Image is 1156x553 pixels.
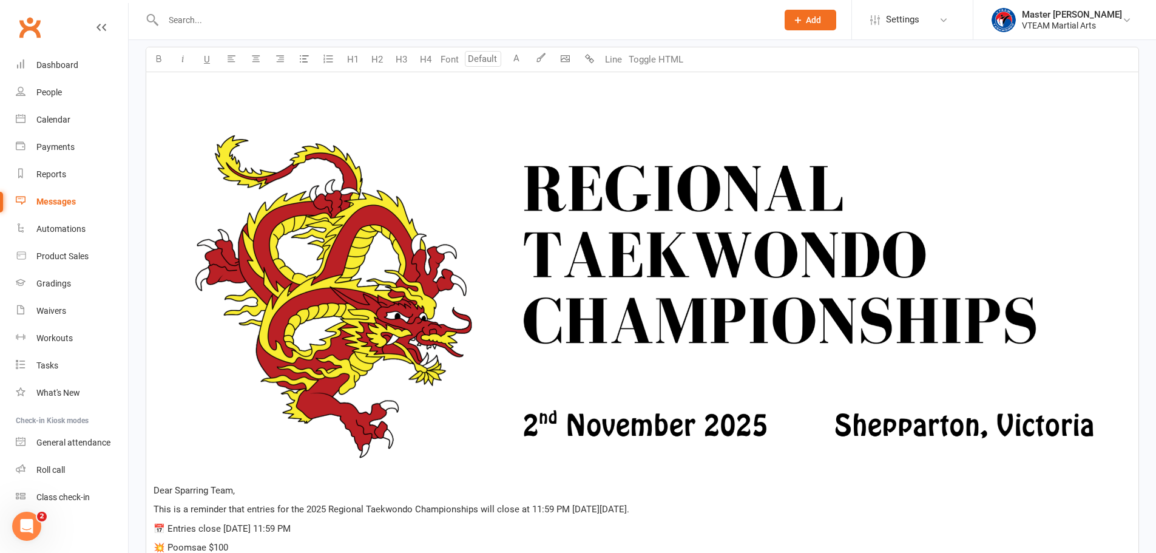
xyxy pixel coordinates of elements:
[12,512,41,541] iframe: Intercom live chat
[1022,9,1122,20] div: Master [PERSON_NAME]
[16,188,128,215] a: Messages
[36,197,76,206] div: Messages
[154,114,1131,479] img: d4b5e799-308d-4a23-a542-db6bf7ba39ab.png
[626,47,686,72] button: Toggle HTML
[16,215,128,243] a: Automations
[16,429,128,456] a: General attendance kiosk mode
[16,270,128,297] a: Gradings
[36,279,71,288] div: Gradings
[16,52,128,79] a: Dashboard
[340,47,365,72] button: H1
[16,484,128,511] a: Class kiosk mode
[36,142,75,152] div: Payments
[886,6,919,33] span: Settings
[16,325,128,352] a: Workouts
[16,379,128,407] a: What's New
[36,251,89,261] div: Product Sales
[16,456,128,484] a: Roll call
[15,12,45,42] a: Clubworx
[438,47,462,72] button: Font
[601,47,626,72] button: Line
[160,12,769,29] input: Search...
[36,60,78,70] div: Dashboard
[785,10,836,30] button: Add
[36,306,66,316] div: Waivers
[36,361,58,370] div: Tasks
[36,169,66,179] div: Reports
[16,352,128,379] a: Tasks
[36,388,80,398] div: What's New
[36,492,90,502] div: Class check-in
[36,438,110,447] div: General attendance
[37,512,47,521] span: 2
[365,47,389,72] button: H2
[465,51,501,67] input: Default
[154,523,291,534] span: 📅 Entries close [DATE] 11:59 PM
[16,106,128,134] a: Calendar
[16,161,128,188] a: Reports
[154,485,235,496] span: Dear Sparring Team,
[413,47,438,72] button: H4
[195,47,219,72] button: U
[806,15,821,25] span: Add
[16,134,128,161] a: Payments
[389,47,413,72] button: H3
[36,465,65,475] div: Roll call
[36,224,86,234] div: Automations
[204,54,210,65] span: U
[154,542,228,553] span: 💥 Poomsae $100
[504,47,529,72] button: A
[36,115,70,124] div: Calendar
[16,79,128,106] a: People
[16,243,128,270] a: Product Sales
[154,504,629,515] span: This is a reminder that entries for the 2025 Regional Taekwondo Championships will close at 11:59...
[36,333,73,343] div: Workouts
[36,87,62,97] div: People
[992,8,1016,32] img: thumb_image1628552580.png
[16,297,128,325] a: Waivers
[1022,20,1122,31] div: VTEAM Martial Arts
